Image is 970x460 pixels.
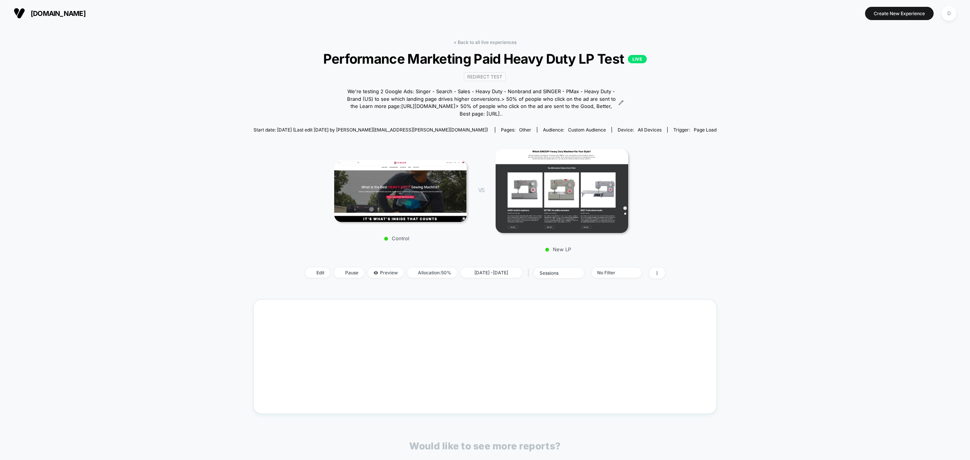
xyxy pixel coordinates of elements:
[334,268,364,278] span: Pause
[628,55,647,63] p: LIVE
[14,8,25,19] img: Visually logo
[478,187,484,193] span: VS
[597,270,627,275] div: No Filter
[407,268,457,278] span: Allocation: 50%
[368,268,404,278] span: Preview
[409,440,561,452] p: Would like to see more reports?
[277,51,693,67] span: Performance Marketing Paid Heavy Duty LP Test
[492,246,624,252] p: New LP
[330,235,463,241] p: Control
[638,127,662,133] span: all devices
[673,127,717,133] div: Trigger:
[568,127,606,133] span: Custom Audience
[334,160,467,222] img: Control main
[694,127,717,133] span: Page Load
[939,6,959,21] button: D
[612,127,667,133] span: Device:
[526,268,534,279] span: |
[865,7,934,20] button: Create New Experience
[305,268,330,278] span: Edit
[519,127,531,133] span: other
[31,9,86,17] span: [DOMAIN_NAME]
[496,149,628,233] img: New LP main
[253,127,488,133] span: Start date: [DATE] (Last edit [DATE] by [PERSON_NAME][EMAIL_ADDRESS][PERSON_NAME][DOMAIN_NAME])
[501,127,531,133] div: Pages:
[540,270,570,276] div: sessions
[464,72,506,81] span: Redirect Test
[454,39,516,45] a: < Back to all live experiences
[346,88,617,117] span: We're testing 2 Google Ads: Singer - Search - Sales - Heavy Duty - Nonbrand and SINGER - PMax - H...
[461,268,522,278] span: [DATE] - [DATE]
[543,127,606,133] div: Audience:
[11,7,88,19] button: [DOMAIN_NAME]
[942,6,956,21] div: D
